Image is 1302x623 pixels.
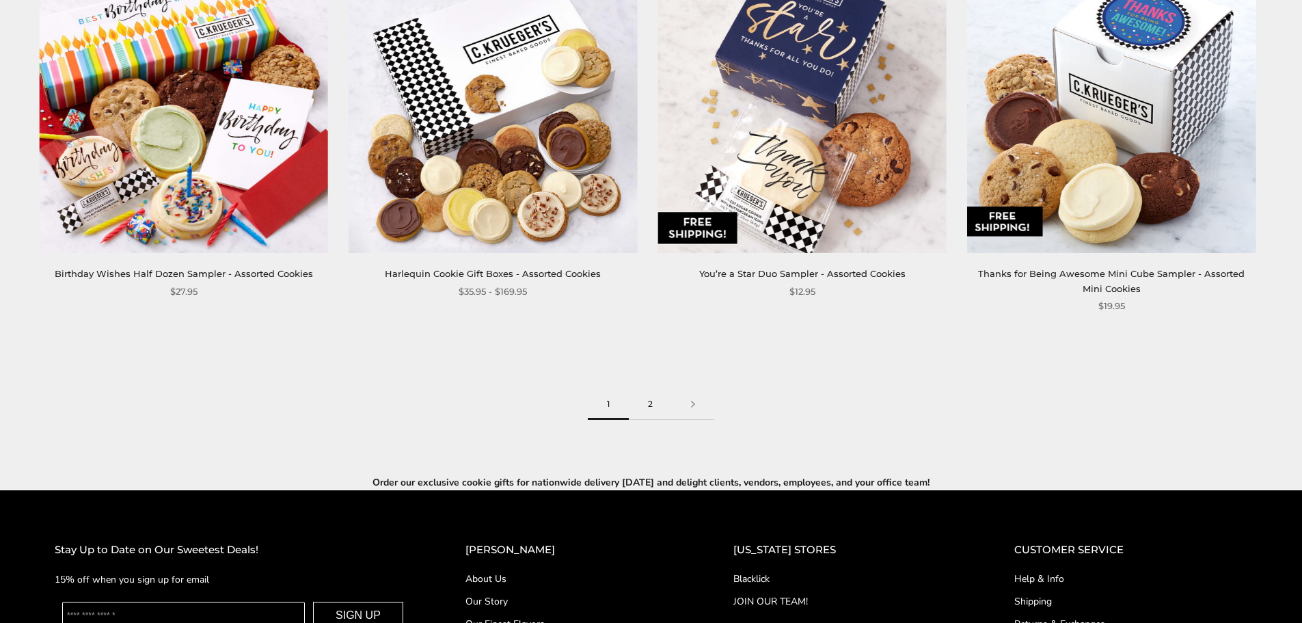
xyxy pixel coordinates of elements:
[1014,542,1247,559] h2: CUSTOMER SERVICE
[55,572,411,587] p: 15% off when you sign up for email
[170,284,198,299] span: $27.95
[588,389,629,420] span: 1
[1098,299,1125,313] span: $19.95
[1014,594,1247,609] a: Shipping
[699,268,906,279] a: You’re a Star Duo Sampler - Assorted Cookies
[978,268,1245,293] a: Thanks for Being Awesome Mini Cube Sampler - Assorted Mini Cookies
[11,571,141,612] iframe: Sign Up via Text for Offers
[459,284,527,299] span: $35.95 - $169.95
[733,542,960,559] h2: [US_STATE] STORES
[465,594,679,609] a: Our Story
[465,572,679,586] a: About Us
[789,284,815,299] span: $12.95
[385,268,601,279] a: Harlequin Cookie Gift Boxes - Assorted Cookies
[55,268,313,279] a: Birthday Wishes Half Dozen Sampler - Assorted Cookies
[372,476,930,489] b: Order our exclusive cookie gifts for nationwide delivery [DATE] and delight clients, vendors, emp...
[629,389,672,420] a: 2
[672,389,714,420] a: Next page
[733,594,960,609] a: JOIN OUR TEAM!
[733,572,960,586] a: Blacklick
[55,542,411,559] h2: Stay Up to Date on Our Sweetest Deals!
[1014,572,1247,586] a: Help & Info
[465,542,679,559] h2: [PERSON_NAME]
